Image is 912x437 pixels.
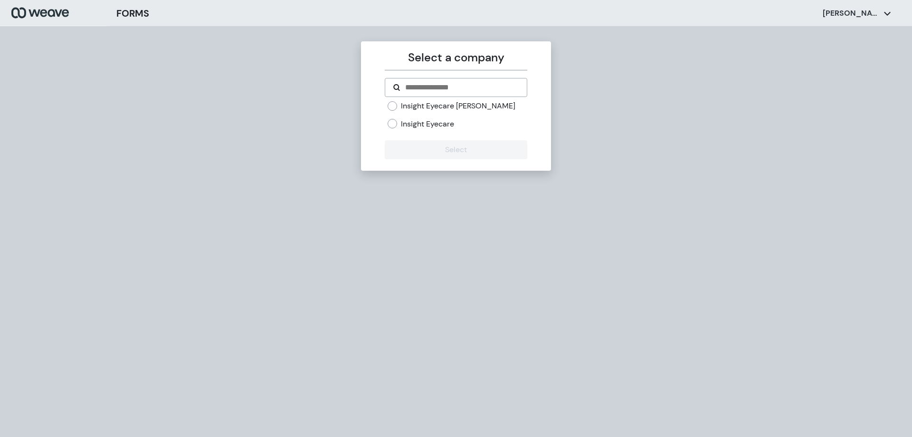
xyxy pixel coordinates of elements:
[401,101,515,111] label: Insight Eyecare [PERSON_NAME]
[385,140,527,159] button: Select
[385,49,527,66] p: Select a company
[404,82,519,93] input: Search
[823,8,880,19] p: [PERSON_NAME]
[116,6,149,20] h3: FORMS
[401,119,454,129] label: Insight Eyecare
